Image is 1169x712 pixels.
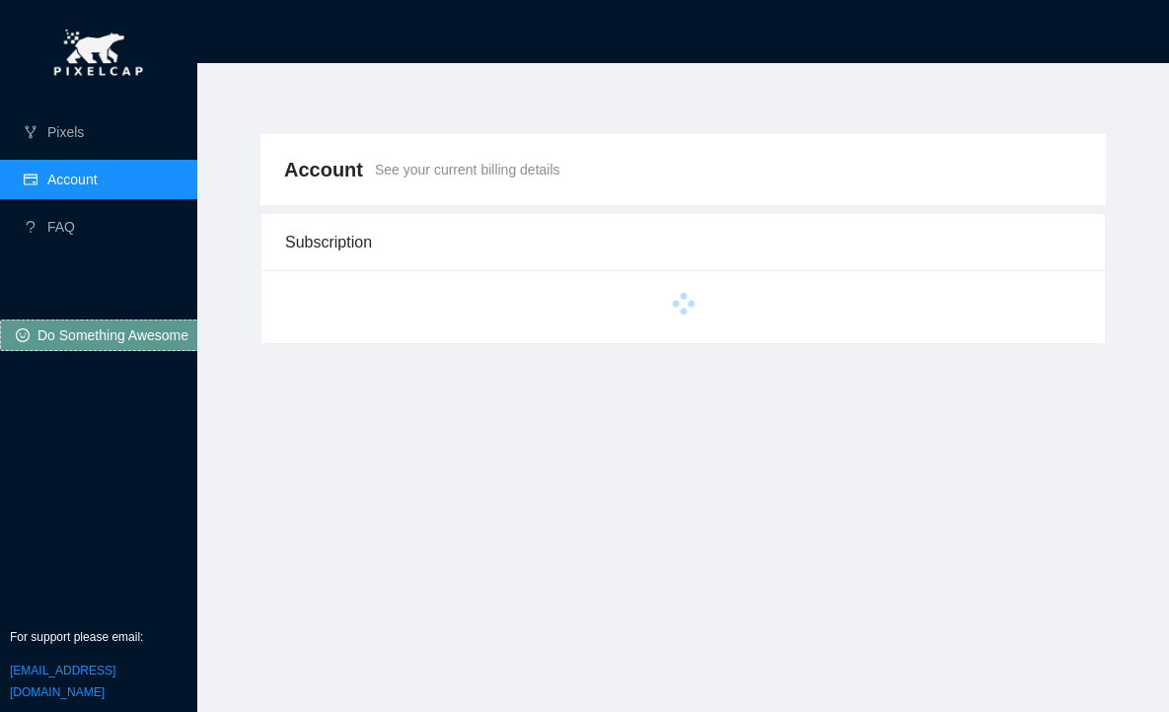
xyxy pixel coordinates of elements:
span: Account [284,154,363,185]
img: pixel-cap.png [40,20,157,89]
span: Do Something Awesome [37,324,188,346]
p: For support please email: [10,628,187,647]
a: FAQ [47,219,75,235]
span: smile [16,328,30,344]
a: Account [47,172,98,187]
a: [EMAIL_ADDRESS][DOMAIN_NAME] [10,664,115,699]
a: Pixels [47,124,84,140]
span: See your current billing details [375,159,560,180]
div: Subscription [285,214,1081,270]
